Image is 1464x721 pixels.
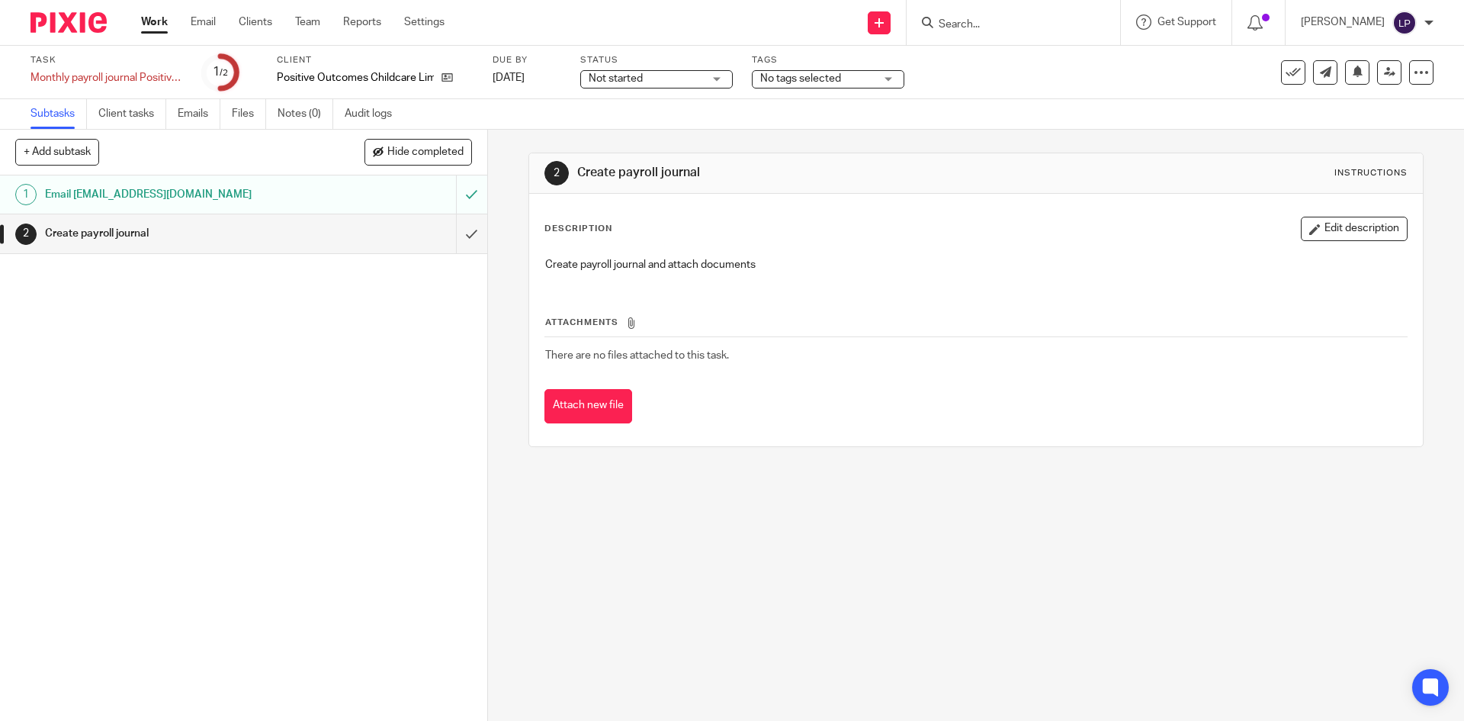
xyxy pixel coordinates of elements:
button: Edit description [1301,217,1408,241]
span: There are no files attached to this task. [545,350,729,361]
a: Audit logs [345,99,403,129]
label: Status [580,54,733,66]
label: Client [277,54,474,66]
input: Search [937,18,1074,32]
span: No tags selected [760,73,841,84]
a: Work [141,14,168,30]
img: Pixie [30,12,107,33]
span: Attachments [545,318,618,327]
h1: Create payroll journal [45,222,309,245]
small: /2 [220,69,228,77]
h1: Email [EMAIL_ADDRESS][DOMAIN_NAME] [45,183,309,206]
label: Tags [752,54,904,66]
a: Subtasks [30,99,87,129]
p: [PERSON_NAME] [1301,14,1385,30]
a: Client tasks [98,99,166,129]
p: Description [544,223,612,235]
a: Settings [404,14,445,30]
div: 1 [15,184,37,205]
div: Monthly payroll journal Positive Outcomes [30,70,183,85]
h1: Create payroll journal [577,165,1009,181]
span: Hide completed [387,146,464,159]
button: Attach new file [544,389,632,423]
a: Notes (0) [278,99,333,129]
a: Emails [178,99,220,129]
p: Create payroll journal and attach documents [545,257,1406,272]
a: Email [191,14,216,30]
img: svg%3E [1392,11,1417,35]
a: Reports [343,14,381,30]
span: Not started [589,73,643,84]
p: Positive Outcomes Childcare Limited [277,70,434,85]
button: + Add subtask [15,139,99,165]
span: [DATE] [493,72,525,83]
a: Team [295,14,320,30]
a: Clients [239,14,272,30]
button: Hide completed [364,139,472,165]
span: Get Support [1157,17,1216,27]
div: 1 [213,63,228,81]
div: 2 [544,161,569,185]
div: 2 [15,224,37,245]
label: Task [30,54,183,66]
div: Instructions [1334,167,1408,179]
a: Files [232,99,266,129]
label: Due by [493,54,561,66]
